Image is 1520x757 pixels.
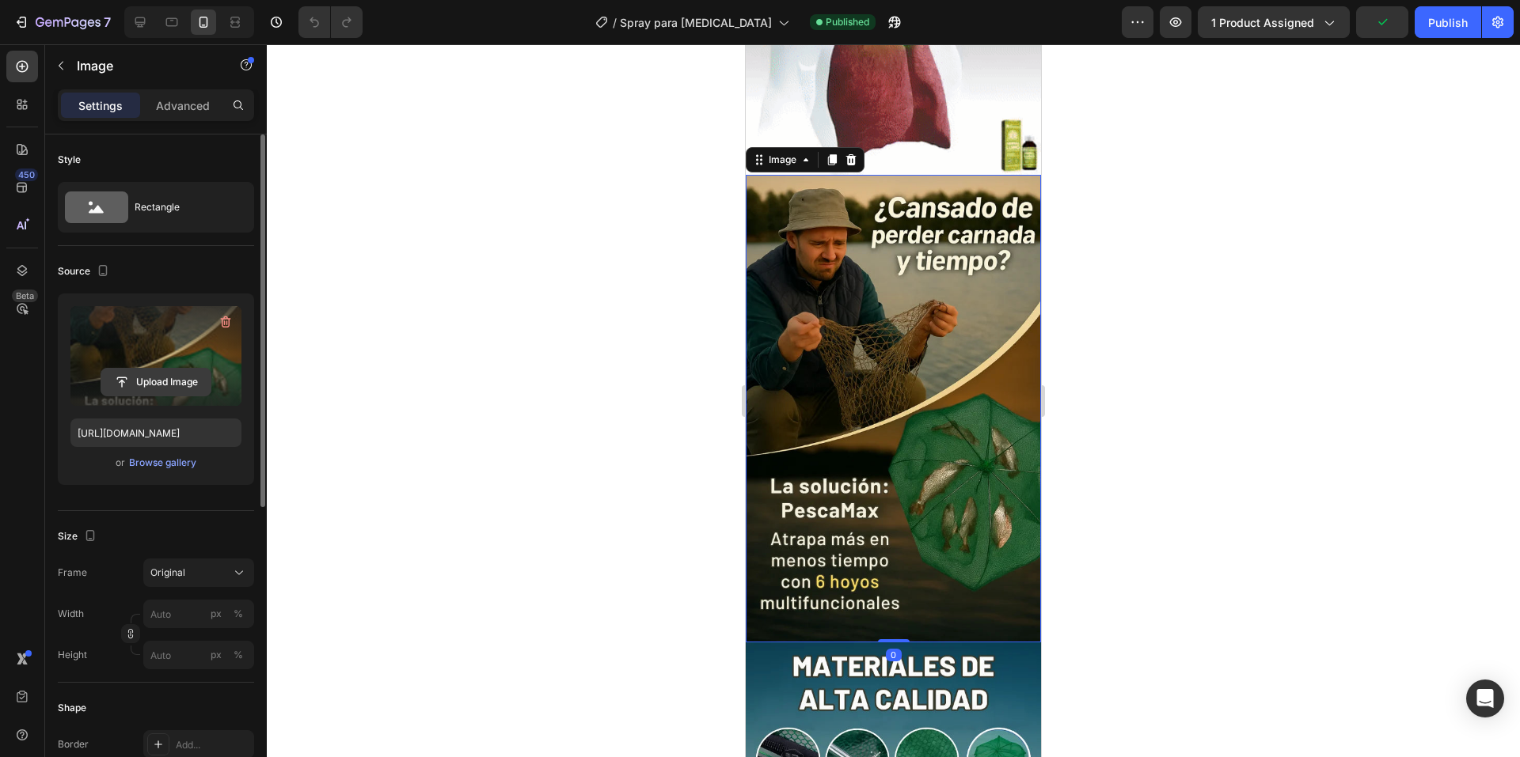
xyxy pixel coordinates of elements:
[298,6,363,38] div: Undo/Redo
[207,645,226,664] button: %
[143,600,254,628] input: px%
[1211,14,1314,31] span: 1 product assigned
[58,648,87,662] label: Height
[234,607,243,621] div: %
[78,97,123,114] p: Settings
[150,566,185,580] span: Original
[58,526,100,547] div: Size
[6,6,118,38] button: 7
[1428,14,1468,31] div: Publish
[234,648,243,662] div: %
[156,97,210,114] p: Advanced
[211,648,222,662] div: px
[135,189,231,225] div: Rectangle
[207,604,226,623] button: %
[58,737,89,751] div: Border
[101,368,211,396] button: Upload Image
[58,153,81,167] div: Style
[620,14,772,31] span: Spray para [MEDICAL_DATA]
[58,261,112,282] div: Source
[613,14,617,31] span: /
[176,738,250,752] div: Add...
[826,15,869,29] span: Published
[58,566,87,580] label: Frame
[211,607,222,621] div: px
[143,558,254,587] button: Original
[15,168,38,181] div: 450
[1415,6,1481,38] button: Publish
[229,645,248,664] button: px
[104,13,111,32] p: 7
[58,701,86,715] div: Shape
[128,455,197,471] button: Browse gallery
[1466,679,1504,717] div: Open Intercom Messenger
[58,607,84,621] label: Width
[77,56,211,75] p: Image
[229,604,248,623] button: px
[1198,6,1350,38] button: 1 product assigned
[129,456,196,470] div: Browse gallery
[143,641,254,669] input: px%
[746,44,1041,757] iframe: Design area
[12,290,38,302] div: Beta
[116,453,125,472] span: or
[70,418,241,447] input: https://example.com/image.jpg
